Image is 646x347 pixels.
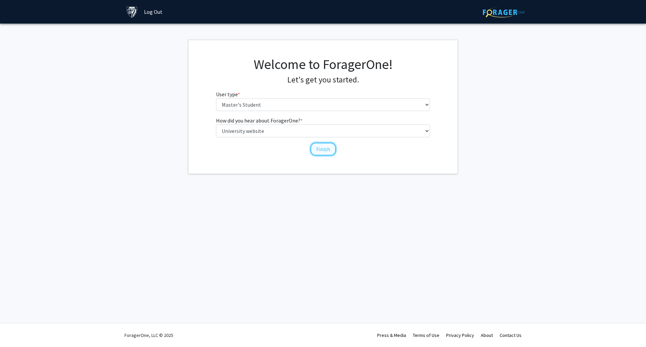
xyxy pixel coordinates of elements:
[5,317,29,342] iframe: Chat
[216,116,302,125] label: How did you hear about ForagerOne?
[216,75,430,85] h4: Let's get you started.
[413,332,439,338] a: Terms of Use
[216,56,430,72] h1: Welcome to ForagerOne!
[377,332,406,338] a: Press & Media
[126,6,138,18] img: Johns Hopkins University Logo
[483,7,525,18] img: ForagerOne Logo
[446,332,474,338] a: Privacy Policy
[216,90,240,98] label: User type
[124,323,173,347] div: ForagerOne, LLC © 2025
[481,332,493,338] a: About
[311,143,336,155] button: Finish
[500,332,522,338] a: Contact Us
